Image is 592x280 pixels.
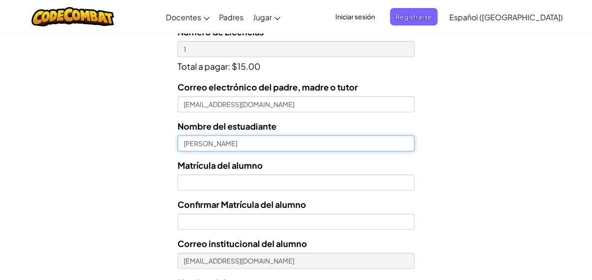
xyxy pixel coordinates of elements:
[178,119,276,133] label: Nombre del estuadiante
[161,4,214,30] a: Docentes
[214,4,248,30] a: Padres
[449,12,563,22] span: Español ([GEOGRAPHIC_DATA])
[32,7,114,26] img: CodeCombat logo
[178,158,263,172] label: Matrícula del alumno
[178,57,414,73] p: Total a pagar: $15.00
[445,4,568,30] a: Español ([GEOGRAPHIC_DATA])
[178,237,307,250] label: Correo institucional del alumno
[178,198,306,211] label: Confirmar Matrícula del alumno
[330,8,381,25] button: Iniciar sesión
[253,12,272,22] span: Jugar
[178,80,358,94] label: Correo electrónico del padre, madre o tutor
[248,4,285,30] a: Jugar
[390,8,438,25] button: Registrarse
[166,12,201,22] span: Docentes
